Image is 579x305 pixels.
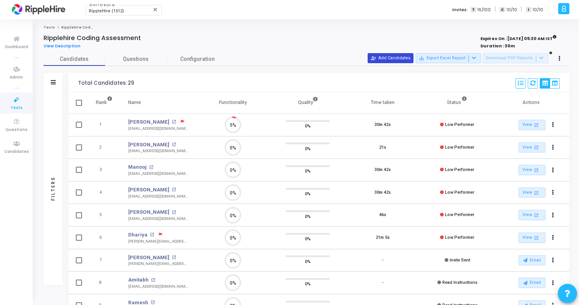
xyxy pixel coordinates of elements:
[526,7,531,13] span: I
[44,44,86,49] a: View Description
[172,120,176,124] mat-icon: open_in_new
[445,190,474,195] span: Low Performer
[445,167,474,172] span: Low Performer
[371,98,395,107] div: Time taken
[519,233,546,243] a: View
[521,5,522,13] span: |
[128,163,147,171] a: Manooj
[547,187,558,198] button: Actions
[88,249,120,272] td: 7
[533,167,540,173] mat-icon: open_in_new
[128,194,188,199] div: [EMAIL_ADDRESS][DOMAIN_NAME]
[547,142,558,153] button: Actions
[500,7,505,13] span: C
[128,98,141,107] div: Name
[10,105,22,111] span: Tests
[4,149,29,155] span: Candidates
[371,55,376,61] mat-icon: person_add_alt
[483,53,548,63] button: Download PDF Reports
[480,34,557,42] strong: Expires On : [DATE] 05:30 AM IST
[88,159,120,181] td: 3
[519,255,546,265] button: Email
[88,181,120,204] td: 4
[151,278,155,282] mat-icon: open_in_new
[44,25,55,30] a: Tests
[88,226,120,249] td: 6
[305,280,311,288] span: 0%
[305,235,311,243] span: 0%
[88,92,120,114] th: Rank
[5,44,28,50] span: Dashboard
[419,55,424,61] mat-icon: save_alt
[128,254,169,261] a: [PERSON_NAME]
[420,92,495,114] th: Status
[88,271,120,294] td: 8
[495,92,569,114] th: Actions
[375,167,391,173] div: 30m 42s
[507,7,517,13] span: 10/10
[44,25,569,30] nav: breadcrumb
[128,216,188,222] div: [EMAIL_ADDRESS][DOMAIN_NAME]
[305,212,311,220] span: 0%
[5,127,27,133] span: Questions
[382,280,383,286] div: -
[78,80,134,86] div: Total Candidates: 29
[533,7,543,13] span: 10/10
[533,189,540,196] mat-icon: open_in_new
[547,255,558,266] button: Actions
[128,284,188,290] div: [EMAIL_ADDRESS][DOMAIN_NAME]
[128,276,149,284] a: Amitabh
[172,210,176,215] mat-icon: open_in_new
[128,171,188,177] div: [EMAIL_ADDRESS][DOMAIN_NAME]
[533,144,540,151] mat-icon: open_in_new
[533,122,540,128] mat-icon: open_in_new
[128,118,169,126] a: [PERSON_NAME]
[172,188,176,192] mat-icon: open_in_new
[450,258,470,263] span: Invite Sent
[445,122,474,127] span: Low Performer
[172,142,176,147] mat-icon: open_in_new
[89,8,124,13] span: RippleHire (1512)
[452,7,468,13] label: Invites:
[44,34,141,42] h4: Ripplehire Coding Assessment
[149,165,153,169] mat-icon: open_in_new
[416,53,481,63] button: Export Excel Report
[442,280,477,285] span: Read Instructions
[88,114,120,136] td: 1
[519,142,546,153] a: View
[540,78,560,89] div: View Options
[547,210,558,221] button: Actions
[533,212,540,218] mat-icon: open_in_new
[519,210,546,220] a: View
[445,145,474,150] span: Low Performer
[368,53,413,63] button: Add Candidates
[519,120,546,130] a: View
[495,5,496,13] span: |
[547,278,558,288] button: Actions
[44,55,105,63] span: Candidates
[305,190,311,198] span: 0%
[105,55,167,63] span: Questions
[88,204,120,226] td: 5
[305,167,311,175] span: 0%
[128,208,169,216] a: [PERSON_NAME]
[10,74,23,81] span: Admin
[150,233,154,237] mat-icon: open_in_new
[547,233,558,243] button: Actions
[480,43,515,49] strong: Duration : 30m
[519,188,546,198] a: View
[375,122,391,128] div: 30m 42s
[445,212,474,217] span: Low Performer
[305,144,311,152] span: 0%
[151,300,155,305] mat-icon: open_in_new
[128,261,188,267] div: [PERSON_NAME][EMAIL_ADDRESS][PERSON_NAME][DOMAIN_NAME]
[128,231,147,239] a: Dhariya
[10,2,67,17] img: logo
[128,239,188,245] div: [PERSON_NAME][EMAIL_ADDRESS][DOMAIN_NAME]
[61,25,122,30] span: Ripplehire Coding Assessment
[128,141,169,149] a: [PERSON_NAME]
[477,7,491,13] span: 16/100
[445,235,474,240] span: Low Performer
